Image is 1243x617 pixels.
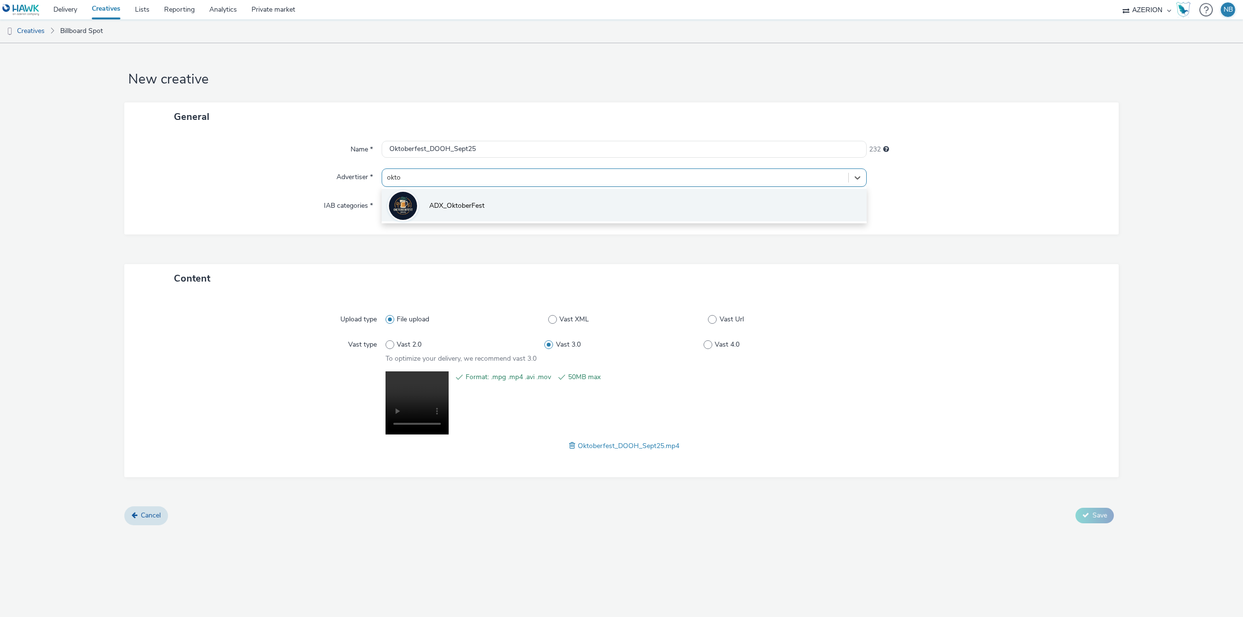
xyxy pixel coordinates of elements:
span: Vast 2.0 [397,340,421,350]
a: Cancel [124,506,168,525]
span: Format: .mpg .mp4 .avi .mov [466,371,551,383]
img: dooh [5,27,15,36]
img: ADX_OktoberFest [389,192,417,220]
input: Name [382,141,867,158]
label: Vast type [344,336,381,350]
span: Oktoberfest_DOOH_Sept25.mp4 [578,441,679,450]
label: Name * [347,141,377,154]
span: Cancel [141,511,161,520]
span: ADX_OktoberFest [429,201,485,211]
a: Billboard Spot [55,19,108,43]
span: 232 [869,145,881,154]
label: Advertiser * [333,168,377,182]
button: Save [1075,508,1114,523]
span: General [174,110,209,123]
label: IAB categories * [320,197,377,211]
span: To optimize your delivery, we recommend vast 3.0 [386,354,537,363]
a: Hawk Academy [1176,2,1194,17]
div: Maximum 255 characters [883,145,889,154]
span: Vast 4.0 [715,340,739,350]
span: Content [174,272,210,285]
span: 50MB max [568,371,654,383]
span: Vast Url [720,315,744,324]
label: Upload type [336,311,381,324]
h1: New creative [124,70,1119,89]
div: NB [1224,2,1233,17]
img: Hawk Academy [1176,2,1191,17]
span: Vast 3.0 [556,340,581,350]
span: File upload [397,315,429,324]
img: undefined Logo [2,4,40,16]
span: Vast XML [559,315,589,324]
span: Save [1092,511,1107,520]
